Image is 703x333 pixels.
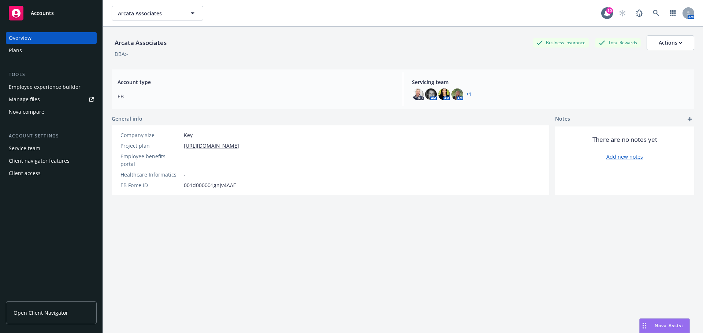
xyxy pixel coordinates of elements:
img: photo [425,88,437,100]
span: Arcata Associates [118,10,181,17]
div: Healthcare Informatics [120,171,181,178]
span: Notes [555,115,570,124]
span: Accounts [31,10,54,16]
button: Arcata Associates [112,6,203,20]
div: Client navigator features [9,155,70,167]
span: 001d000001gnJv4AAE [184,181,236,189]
span: Key [184,131,193,139]
span: There are no notes yet [592,135,657,144]
div: Plans [9,45,22,56]
a: Nova compare [6,106,97,118]
a: Start snowing [615,6,630,20]
a: Client access [6,167,97,179]
div: Overview [9,32,31,44]
div: Company size [120,131,181,139]
span: General info [112,115,142,122]
span: Servicing team [412,78,688,86]
div: Service team [9,143,40,154]
a: Switch app [666,6,680,20]
div: DBA: - [115,50,128,58]
div: Project plan [120,142,181,150]
img: photo [438,88,450,100]
a: Overview [6,32,97,44]
div: Nova compare [9,106,44,118]
div: Arcata Associates [112,38,170,48]
div: Drag to move [640,319,649,333]
a: Plans [6,45,97,56]
a: Employee experience builder [6,81,97,93]
span: EB [118,92,394,100]
div: Client access [9,167,41,179]
a: Add new notes [606,153,643,160]
img: photo [451,88,463,100]
span: Nova Assist [655,322,684,329]
a: Search [649,6,663,20]
a: +1 [466,92,471,97]
div: Employee experience builder [9,81,81,93]
span: - [184,156,186,164]
div: Total Rewards [595,38,641,47]
div: Tools [6,71,97,78]
img: photo [412,88,424,100]
div: Actions [659,36,682,50]
span: Open Client Navigator [14,309,68,317]
div: Manage files [9,94,40,105]
span: Account type [118,78,394,86]
a: [URL][DOMAIN_NAME] [184,142,239,150]
span: - [184,171,186,178]
a: Service team [6,143,97,154]
div: EB Force ID [120,181,181,189]
a: Client navigator features [6,155,97,167]
div: Account settings [6,132,97,140]
a: Report a Bug [632,6,647,20]
a: Manage files [6,94,97,105]
a: Accounts [6,3,97,23]
a: add [685,115,694,124]
div: 10 [606,7,613,14]
div: Employee benefits portal [120,152,181,168]
div: Business Insurance [533,38,589,47]
button: Actions [647,35,694,50]
button: Nova Assist [639,318,690,333]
